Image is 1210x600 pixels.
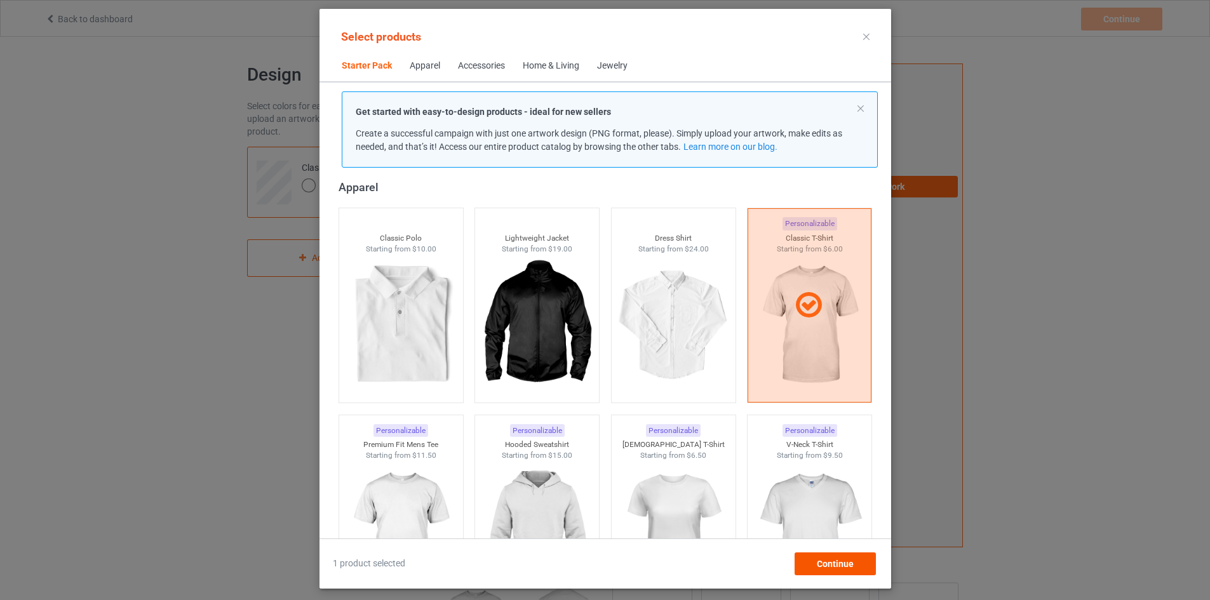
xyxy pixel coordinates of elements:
img: regular.jpg [616,254,730,396]
span: Create a successful campaign with just one artwork design (PNG format, please). Simply upload you... [356,128,842,152]
span: Select products [341,30,421,43]
div: Continue [794,552,875,575]
div: Personalizable [782,424,837,437]
div: Starting from [611,450,735,461]
div: Personalizable [509,424,564,437]
div: Personalizable [646,424,701,437]
span: Starter Pack [333,51,401,81]
span: $9.50 [823,451,842,460]
div: Premium Fit Mens Tee [339,439,462,450]
div: Dress Shirt [611,233,735,244]
div: Lightweight Jacket [475,233,599,244]
div: Personalizable [373,424,428,437]
span: $10.00 [412,244,436,253]
div: Apparel [410,60,440,72]
span: $19.00 [548,244,572,253]
span: 1 product selected [333,557,405,570]
div: Starting from [748,450,871,461]
span: Continue [816,559,853,569]
img: regular.jpg [344,254,457,396]
div: Starting from [339,244,462,255]
a: Learn more on our blog. [683,142,777,152]
div: Starting from [475,244,599,255]
div: Jewelry [597,60,628,72]
div: Accessories [458,60,505,72]
span: $15.00 [548,451,572,460]
span: $11.50 [412,451,436,460]
img: regular.jpg [480,254,594,396]
div: Classic Polo [339,233,462,244]
div: Starting from [611,244,735,255]
div: Starting from [475,450,599,461]
div: V-Neck T-Shirt [748,439,871,450]
div: Home & Living [523,60,579,72]
span: $6.50 [687,451,706,460]
strong: Get started with easy-to-design products - ideal for new sellers [356,107,611,117]
div: Hooded Sweatshirt [475,439,599,450]
div: Apparel [338,180,877,194]
div: [DEMOGRAPHIC_DATA] T-Shirt [611,439,735,450]
span: $24.00 [684,244,708,253]
div: Starting from [339,450,462,461]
